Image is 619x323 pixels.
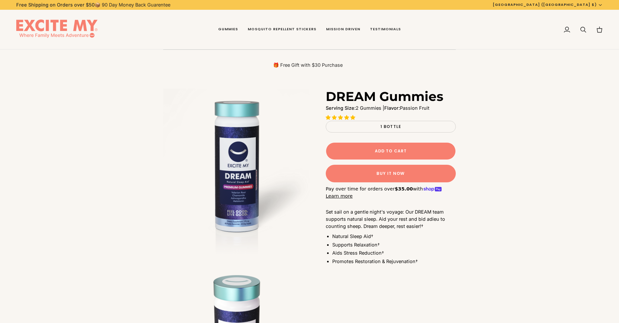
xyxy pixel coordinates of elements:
[380,124,401,129] span: 1 Bottle
[326,27,360,32] span: Mission Driven
[375,148,407,154] span: Add to Cart
[163,89,309,264] img: DREAM Gummies
[326,89,443,105] h1: DREAM Gummies
[370,27,401,32] span: Testimonials
[488,2,608,7] button: [GEOGRAPHIC_DATA] ([GEOGRAPHIC_DATA] $)
[365,10,406,49] a: Testimonials
[326,209,445,229] span: Set sail on a gentle night's voyage: Our DREAM team supports natural sleep. Aid your rest and bid...
[326,165,456,182] button: Buy it now
[213,10,243,49] a: Gummies
[321,10,365,49] a: Mission Driven
[384,105,400,111] strong: Flavor:
[326,142,456,160] button: Add to Cart
[332,249,456,257] li: Aids Stress Reduction†
[332,241,456,248] li: Supports Relaxation†
[16,1,170,8] p: 📦 90 Day Money Back Guarentee
[326,115,357,120] span: 4.89 stars
[16,2,95,7] strong: Free Shipping on Orders over $50
[326,105,456,112] p: 2 Gummies | Passion Fruit
[332,233,456,240] li: Natural Sleep Aid†
[332,258,456,265] li: Promotes Restoration & Rejuvenation†
[326,105,356,111] strong: Serving Size:
[163,62,453,68] p: 🎁 Free Gift with $30 Purchase
[243,10,322,49] a: Mosquito Repellent Stickers
[218,27,238,32] span: Gummies
[248,27,317,32] span: Mosquito Repellent Stickers
[16,20,98,40] img: EXCITE MY®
